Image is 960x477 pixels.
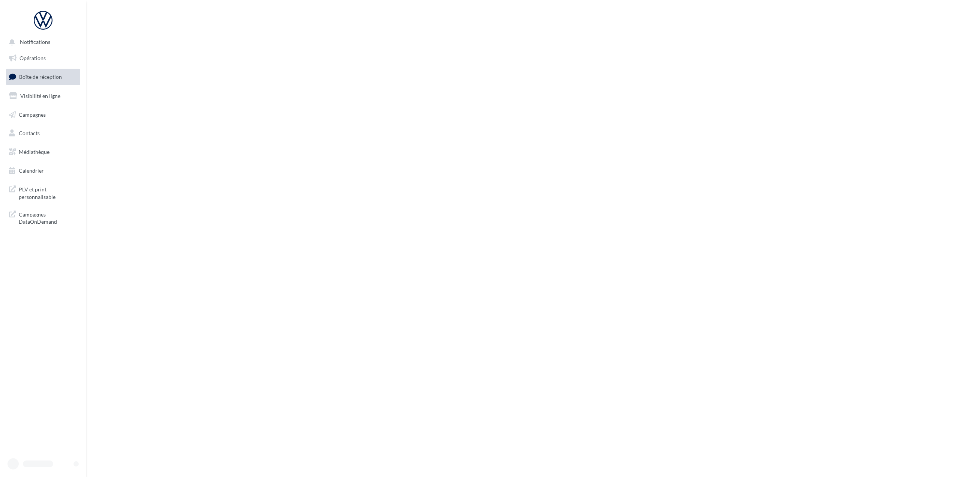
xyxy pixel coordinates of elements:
span: Opérations [19,55,46,61]
a: Contacts [4,125,82,141]
span: Boîte de réception [19,74,62,80]
a: Calendrier [4,163,82,179]
span: Calendrier [19,167,44,174]
span: Visibilité en ligne [20,93,60,99]
span: Notifications [20,39,50,45]
span: Médiathèque [19,149,49,155]
span: Campagnes DataOnDemand [19,209,77,226]
a: Campagnes DataOnDemand [4,206,82,229]
a: Opérations [4,50,82,66]
a: Visibilité en ligne [4,88,82,104]
span: Contacts [19,130,40,136]
a: Boîte de réception [4,69,82,85]
a: Campagnes [4,107,82,123]
span: PLV et print personnalisable [19,184,77,200]
span: Campagnes [19,111,46,117]
a: PLV et print personnalisable [4,181,82,203]
a: Médiathèque [4,144,82,160]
